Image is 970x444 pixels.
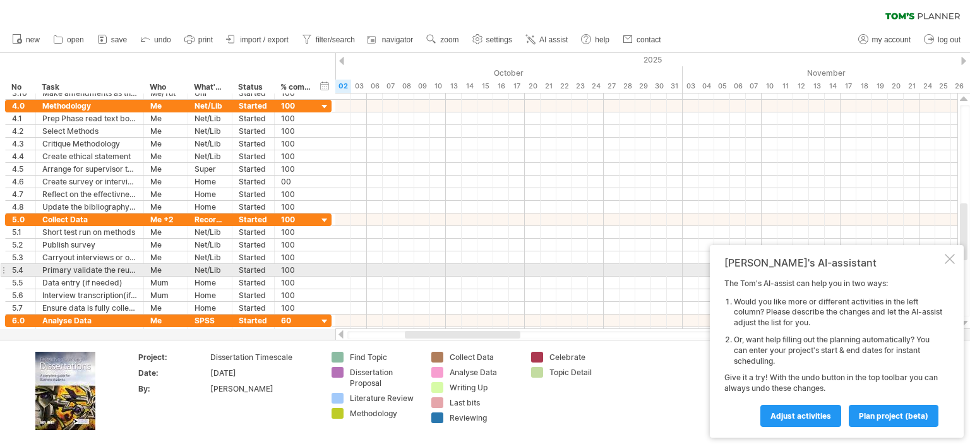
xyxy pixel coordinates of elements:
div: Friday, 17 October 2025 [509,80,525,93]
div: Wednesday, 8 October 2025 [398,80,414,93]
div: Me [150,327,181,339]
div: Net/Lib [195,251,225,263]
div: Create ethical statement [42,150,137,162]
div: 100 [281,213,311,225]
div: 5.2 [12,239,29,251]
div: Wednesday, 29 October 2025 [635,80,651,93]
div: 100 [281,289,311,301]
div: Started [239,239,268,251]
div: Monday, 27 October 2025 [604,80,620,93]
div: Tuesday, 25 November 2025 [935,80,951,93]
div: Prep Phase read text books [42,112,137,124]
div: Me +2 [150,213,181,225]
div: Dissertation Timescale [210,352,316,363]
div: Me [150,201,181,213]
div: Wednesday, 5 November 2025 [714,80,730,93]
div: Analyse Data [42,315,137,327]
div: Thursday, 16 October 2025 [493,80,509,93]
a: save [94,32,131,48]
div: 100 [281,150,311,162]
div: Net/Lib [195,138,225,150]
div: Monday, 13 October 2025 [446,80,462,93]
div: Me [150,302,181,314]
div: Thursday, 9 October 2025 [414,80,430,93]
div: Mum [150,277,181,289]
span: my account [872,35,911,44]
div: Started [239,138,268,150]
div: Me [150,112,181,124]
div: 6.0 [12,315,29,327]
div: Friday, 31 October 2025 [667,80,683,93]
div: By: [138,383,208,394]
div: Me [150,125,181,137]
div: Net/Lib [195,150,225,162]
div: Monday, 20 October 2025 [525,80,541,93]
div: Task [42,81,136,93]
div: Me [150,251,181,263]
div: Writing Up [450,382,518,393]
div: Reflect on the effectivness of the method [42,188,137,200]
div: Thursday, 30 October 2025 [651,80,667,93]
span: open [67,35,84,44]
div: 100 [281,327,311,339]
div: Tuesday, 4 November 2025 [698,80,714,93]
div: 100 [281,239,311,251]
div: Friday, 10 October 2025 [430,80,446,93]
div: Tuesday, 21 October 2025 [541,80,556,93]
div: Data entry (if needed) [42,277,137,289]
div: Started [239,213,268,225]
div: Me [150,150,181,162]
div: Me [150,100,181,112]
div: Me [150,188,181,200]
a: Adjust activities [760,405,841,427]
div: 6.1 [12,327,29,339]
span: zoom [440,35,458,44]
span: contact [637,35,661,44]
div: Project: [138,352,208,363]
div: Celebrate [549,352,618,363]
div: Me [150,163,181,175]
div: Thursday, 2 October 2025 [335,80,351,93]
span: plan project (beta) [859,411,928,421]
div: Friday, 24 October 2025 [588,80,604,93]
a: settings [469,32,516,48]
div: Collect Data [42,213,137,225]
div: [PERSON_NAME]'s AI-assistant [724,256,942,269]
div: The Tom's AI-assist can help you in two ways: Give it a try! With the undo button in the top tool... [724,279,942,426]
div: Find Topic [350,352,419,363]
div: Interview transcription(if needed) [42,289,137,301]
div: Started [239,277,268,289]
a: open [50,32,88,48]
a: undo [137,32,175,48]
div: 4.6 [12,176,29,188]
div: Wednesday, 26 November 2025 [951,80,967,93]
div: Super [195,163,225,175]
div: What's needed [194,81,225,93]
a: navigator [365,32,417,48]
div: Started [239,302,268,314]
div: Dissertation Proposal [350,367,419,388]
div: Carryout interviews or other methods [42,251,137,263]
div: Thursday, 6 November 2025 [730,80,746,93]
div: Update the bibliography and write up the methodology section [42,201,137,213]
div: Home [195,176,225,188]
div: 5.5 [12,277,29,289]
a: help [578,32,613,48]
div: Wednesday, 19 November 2025 [872,80,888,93]
div: 00 [281,176,311,188]
div: 5.7 [12,302,29,314]
div: 4.1 [12,112,29,124]
div: 100 [281,251,311,263]
div: No [11,81,28,93]
a: contact [620,32,665,48]
div: Thursday, 13 November 2025 [809,80,825,93]
div: Reviewing [450,412,518,423]
div: Started [239,112,268,124]
div: Started [239,226,268,238]
div: Wednesday, 15 October 2025 [477,80,493,93]
div: [PERSON_NAME] [210,383,316,394]
div: Methodology [42,100,137,112]
div: 100 [281,100,311,112]
div: 4.4 [12,150,29,162]
a: zoom [423,32,462,48]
